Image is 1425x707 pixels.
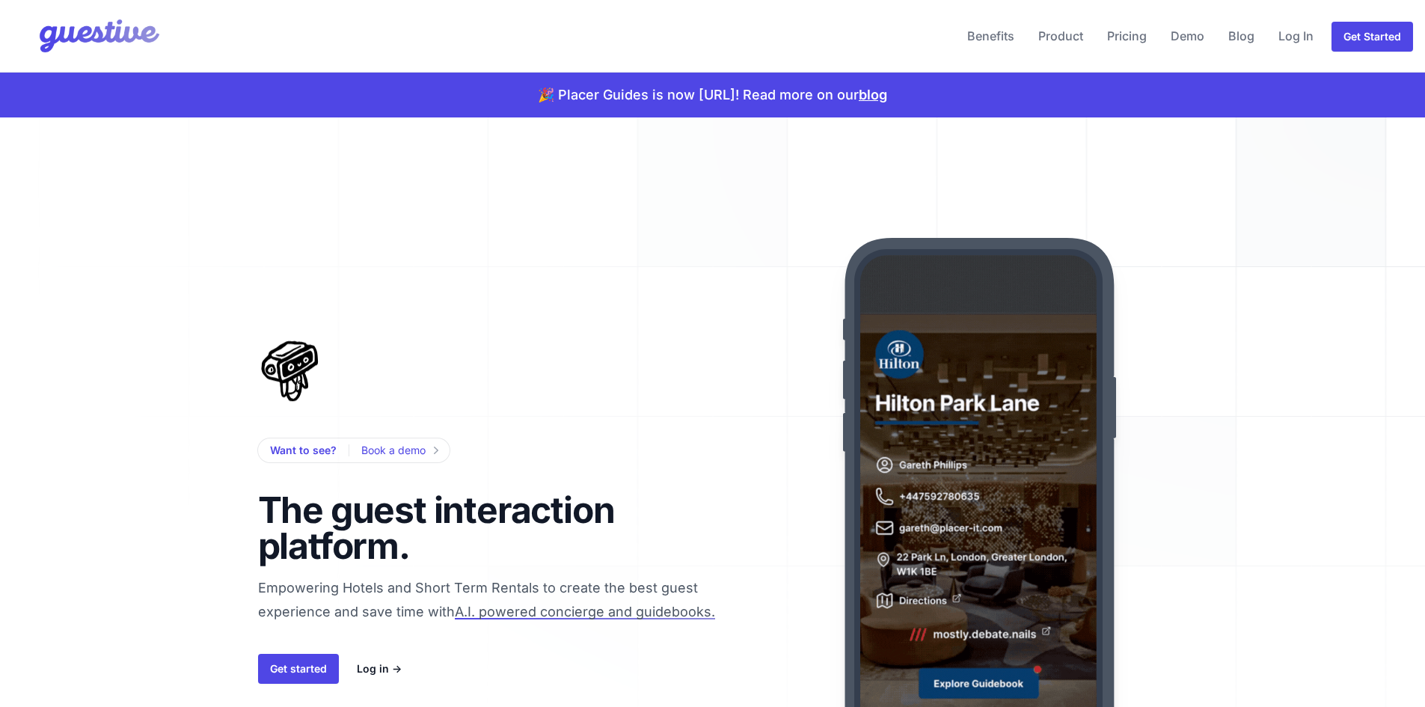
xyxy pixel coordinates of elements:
a: Get started [258,654,339,684]
a: Pricing [1101,18,1153,54]
a: Log in → [357,660,402,678]
h1: The guest interaction platform. [258,492,641,564]
a: Get Started [1331,22,1413,52]
img: Your Company [12,6,163,66]
a: Demo [1165,18,1210,54]
span: A.I. powered concierge and guidebooks. [455,604,715,619]
a: Product [1032,18,1089,54]
span: Empowering Hotels and Short Term Rentals to create the best guest experience and save time with [258,580,761,684]
a: Benefits [961,18,1020,54]
p: 🎉 Placer Guides is now [URL]! Read more on our [538,85,887,105]
a: blog [859,87,887,102]
a: Blog [1222,18,1260,54]
a: Log In [1272,18,1320,54]
a: Book a demo [361,441,438,459]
